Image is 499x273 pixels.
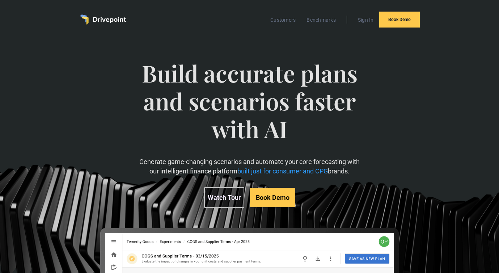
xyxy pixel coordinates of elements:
a: home [80,14,126,25]
p: Generate game-changing scenarios and automate your core forecasting with our intelligent finance ... [137,157,363,175]
a: Sign In [354,15,377,25]
a: Customers [267,15,299,25]
a: Watch Tour [204,187,244,208]
span: Build accurate plans and scenarios faster with AI [137,59,363,157]
span: built just for consumer and CPG [237,167,328,175]
a: Book Demo [379,12,420,28]
a: Book Demo [250,188,295,207]
a: Benchmarks [303,15,339,25]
